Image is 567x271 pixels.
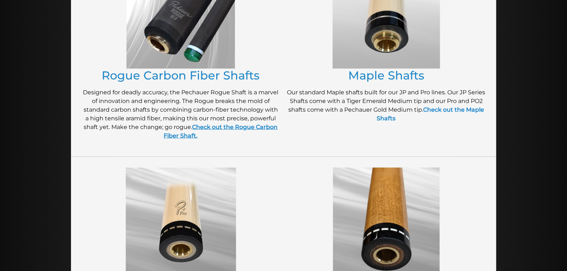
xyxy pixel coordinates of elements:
[348,68,424,82] a: Maple Shafts
[377,106,484,122] a: Check out the Maple Shafts
[287,88,486,123] p: Our standard Maple shafts built for our JP and Pro lines. Our JP Series Shafts come with a Tiger ...
[82,88,280,140] p: Designed for deadly accuracy, the Pechauer Rogue Shaft is a marvel of innovation and engineering....
[102,68,260,82] a: Rogue Carbon Fiber Shafts
[164,124,278,139] a: Check out the Rogue Carbon Fiber Shaft.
